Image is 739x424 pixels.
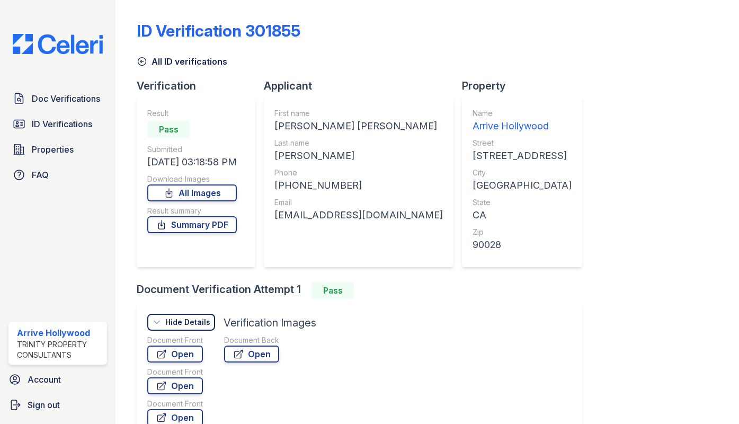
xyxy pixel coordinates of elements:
div: ID Verification 301855 [137,21,300,40]
span: FAQ [32,169,49,181]
a: ID Verifications [8,113,107,135]
div: Email [274,197,443,208]
div: [PHONE_NUMBER] [274,178,443,193]
span: Account [28,373,61,386]
a: Summary PDF [147,216,237,233]
div: CA [473,208,572,223]
span: ID Verifications [32,118,92,130]
div: Phone [274,167,443,178]
div: Document Front [147,399,203,409]
div: Trinity Property Consultants [17,339,103,360]
div: Document Front [147,335,203,346]
a: Open [224,346,279,363]
div: Verification Images [224,315,316,330]
div: Result summary [147,206,237,216]
span: Sign out [28,399,60,411]
a: All Images [147,184,237,201]
div: Property [462,78,591,93]
iframe: chat widget [695,382,728,413]
div: State [473,197,572,208]
div: Document Back [224,335,279,346]
div: Result [147,108,237,119]
a: Account [4,369,111,390]
div: Verification [137,78,264,93]
div: [GEOGRAPHIC_DATA] [473,178,572,193]
a: Open [147,346,203,363]
div: Document Verification Attempt 1 [137,282,591,299]
a: Open [147,377,203,394]
div: Arrive Hollywood [473,119,572,134]
div: Pass [311,282,354,299]
div: Arrive Hollywood [17,326,103,339]
a: All ID verifications [137,55,227,68]
div: City [473,167,572,178]
a: Doc Verifications [8,88,107,109]
div: Zip [473,227,572,237]
div: Submitted [147,144,237,155]
div: Pass [147,121,190,138]
div: [PERSON_NAME] [PERSON_NAME] [274,119,443,134]
a: FAQ [8,164,107,185]
div: Document Front [147,367,203,377]
span: Properties [32,143,74,156]
img: CE_Logo_Blue-a8612792a0a2168367f1c8372b55b34899dd931a85d93a1a3d3e32e68fde9ad4.png [4,34,111,54]
div: [DATE] 03:18:58 PM [147,155,237,170]
a: Properties [8,139,107,160]
div: [EMAIL_ADDRESS][DOMAIN_NAME] [274,208,443,223]
span: Doc Verifications [32,92,100,105]
div: First name [274,108,443,119]
div: Hide Details [165,317,210,328]
a: Sign out [4,394,111,416]
div: Last name [274,138,443,148]
div: [STREET_ADDRESS] [473,148,572,163]
div: Applicant [264,78,462,93]
div: Download Images [147,174,237,184]
div: [PERSON_NAME] [274,148,443,163]
a: Name Arrive Hollywood [473,108,572,134]
div: Name [473,108,572,119]
div: Street [473,138,572,148]
div: 90028 [473,237,572,252]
